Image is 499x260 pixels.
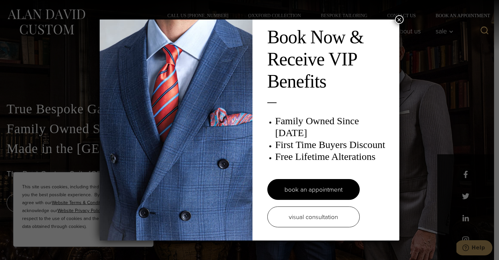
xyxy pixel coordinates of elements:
[275,151,393,163] h3: Free Lifetime Alterations
[395,15,404,24] button: Close
[15,5,29,11] span: Help
[275,115,393,139] h3: Family Owned Since [DATE]
[267,206,360,227] a: visual consultation
[275,139,393,151] h3: First Time Buyers Discount
[267,179,360,200] a: book an appointment
[267,26,393,93] h2: Book Now & Receive VIP Benefits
